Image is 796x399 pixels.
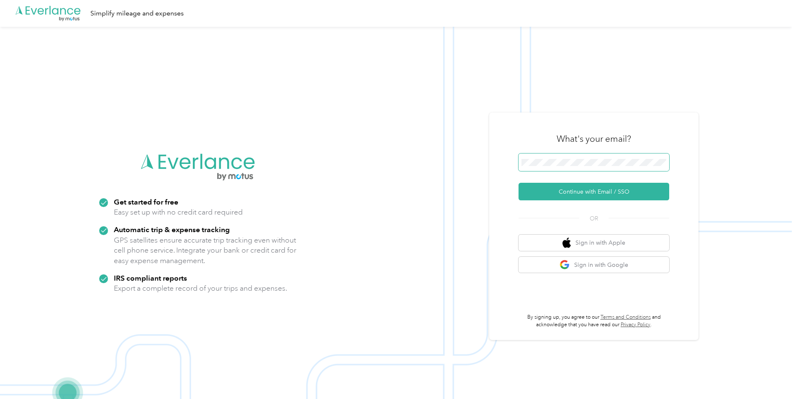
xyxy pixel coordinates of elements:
[114,283,287,294] p: Export a complete record of your trips and expenses.
[519,235,669,251] button: apple logoSign in with Apple
[562,238,571,248] img: apple logo
[114,274,187,282] strong: IRS compliant reports
[90,8,184,19] div: Simplify mileage and expenses
[519,314,669,328] p: By signing up, you agree to our and acknowledge that you have read our .
[601,314,651,320] a: Terms and Conditions
[519,257,669,273] button: google logoSign in with Google
[114,225,230,234] strong: Automatic trip & expense tracking
[560,260,570,270] img: google logo
[114,207,243,217] p: Easy set up with no credit card required
[114,197,178,206] strong: Get started for free
[114,235,297,266] p: GPS satellites ensure accurate trip tracking even without cell phone service. Integrate your bank...
[557,133,631,145] h3: What's your email?
[519,183,669,200] button: Continue with Email / SSO
[579,214,609,223] span: OR
[621,322,650,328] a: Privacy Policy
